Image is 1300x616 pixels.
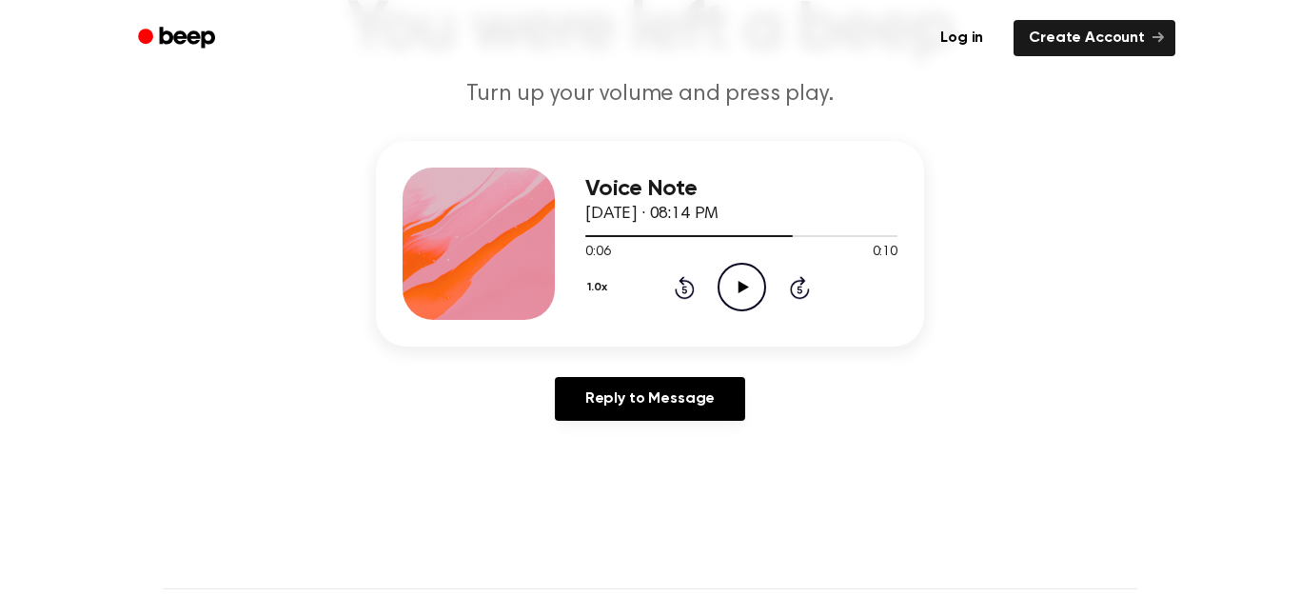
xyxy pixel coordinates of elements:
a: Create Account [1014,20,1175,56]
h3: Voice Note [585,176,897,202]
a: Reply to Message [555,377,745,421]
span: 0:06 [585,243,610,263]
button: 1.0x [585,271,614,304]
p: Turn up your volume and press play. [285,79,1015,110]
a: Beep [125,20,232,57]
span: [DATE] · 08:14 PM [585,206,719,223]
a: Log in [921,16,1002,60]
span: 0:10 [873,243,897,263]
